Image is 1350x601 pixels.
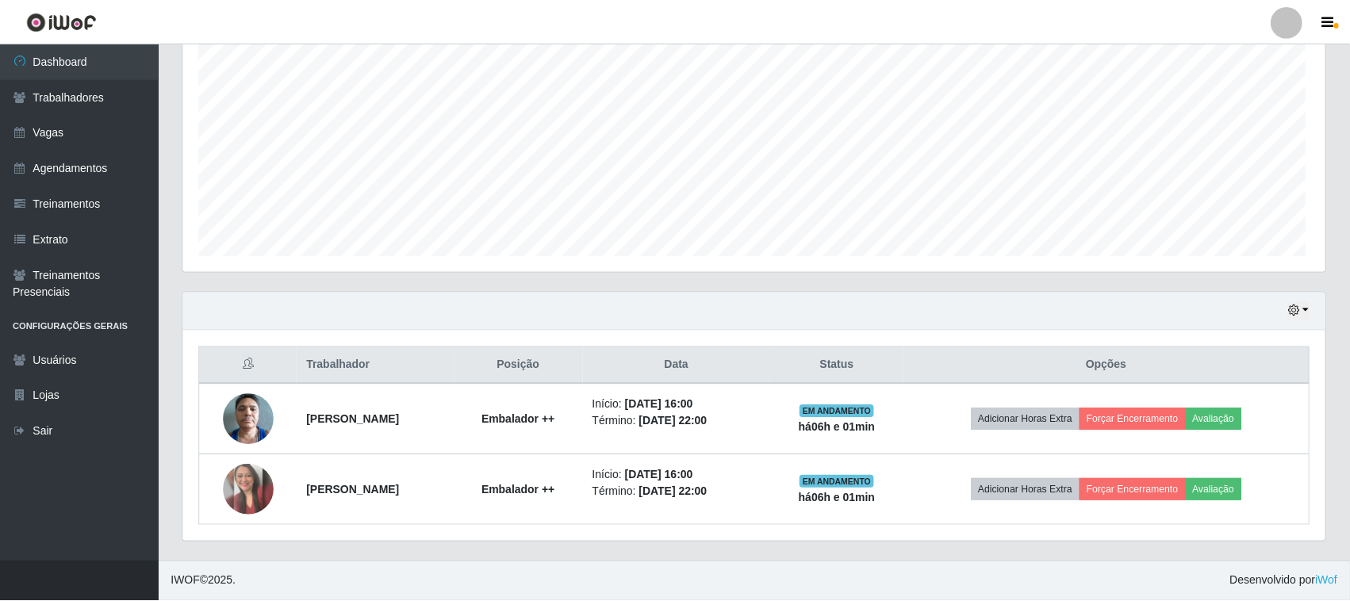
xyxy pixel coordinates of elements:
[307,413,400,426] strong: [PERSON_NAME]
[224,465,274,515] img: 1757773065573.jpeg
[1189,479,1245,501] button: Avaliação
[483,413,557,426] strong: Embalador ++
[455,347,585,385] th: Posição
[26,12,97,32] img: CoreUI Logo
[594,484,763,500] li: Término:
[641,485,709,498] time: [DATE] 22:00
[1189,408,1245,431] button: Avaliação
[974,408,1083,431] button: Adicionar Horas Extra
[801,421,878,434] strong: há 06 h e 01 min
[171,575,201,588] span: IWOF
[802,476,877,488] span: EM ANDAMENTO
[307,484,400,496] strong: [PERSON_NAME]
[1083,408,1189,431] button: Forçar Encerramento
[773,347,907,385] th: Status
[297,347,454,385] th: Trabalhador
[483,484,557,496] strong: Embalador ++
[585,347,773,385] th: Data
[627,469,695,481] time: [DATE] 16:00
[906,347,1313,385] th: Opções
[1319,575,1341,588] a: iWof
[974,479,1083,501] button: Adicionar Horas Extra
[1233,573,1341,590] span: Desenvolvido por
[594,467,763,484] li: Início:
[801,492,878,504] strong: há 06 h e 01 min
[594,413,763,430] li: Término:
[802,405,877,418] span: EM ANDAMENTO
[224,385,274,453] img: 1720641166740.jpeg
[1083,479,1189,501] button: Forçar Encerramento
[641,415,709,427] time: [DATE] 22:00
[171,573,236,590] span: © 2025 .
[627,398,695,411] time: [DATE] 16:00
[594,396,763,413] li: Início:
